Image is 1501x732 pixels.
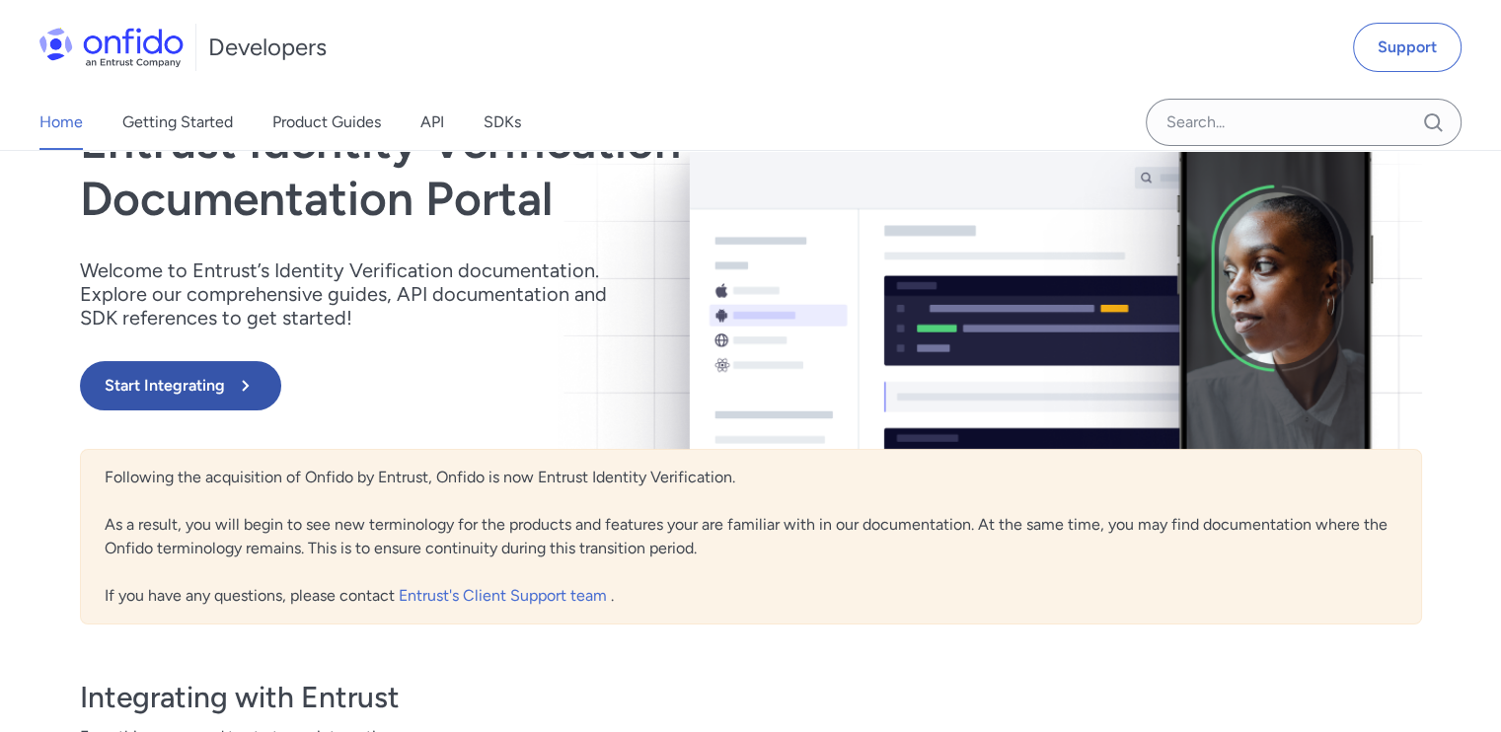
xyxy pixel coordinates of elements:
a: Start Integrating [80,361,1019,410]
h3: Integrating with Entrust [80,678,1422,717]
button: Start Integrating [80,361,281,410]
a: Home [39,95,83,150]
input: Onfido search input field [1146,99,1462,146]
a: Getting Started [122,95,233,150]
h1: Entrust Identity Verification Documentation Portal [80,113,1019,227]
a: Support [1353,23,1462,72]
h1: Developers [208,32,327,63]
p: Welcome to Entrust’s Identity Verification documentation. Explore our comprehensive guides, API d... [80,258,633,329]
a: API [420,95,444,150]
a: Product Guides [272,95,381,150]
img: Onfido Logo [39,28,184,67]
a: Entrust's Client Support team [399,586,611,605]
div: Following the acquisition of Onfido by Entrust, Onfido is now Entrust Identity Verification. As a... [80,449,1422,624]
a: SDKs [484,95,521,150]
